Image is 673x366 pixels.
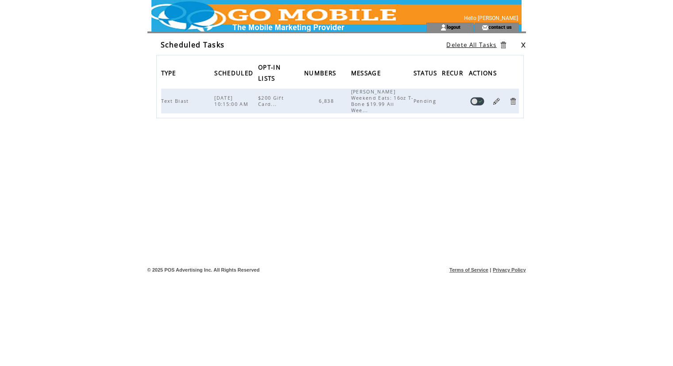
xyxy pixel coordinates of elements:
[147,267,260,273] span: © 2025 POS Advertising Inc. All Rights Reserved
[304,70,338,75] a: NUMBERS
[446,41,496,49] a: Delete All Tasks
[319,98,336,104] span: 6,838
[161,67,178,82] span: TYPE
[304,67,338,82] span: NUMBERS
[161,40,225,50] span: Scheduled Tasks
[258,61,281,87] span: OPT-IN LISTS
[470,97,484,105] a: Disable task
[488,24,512,30] a: contact us
[464,15,518,21] span: Hello [PERSON_NAME]
[447,24,460,30] a: logout
[440,24,447,31] img: account_icon.gif
[490,267,491,273] span: |
[351,70,383,75] a: MESSAGE
[492,97,501,105] a: Edit Task
[214,95,251,107] span: [DATE] 10:15:00 AM
[469,67,499,82] span: ACTIONS
[258,64,281,81] a: OPT-IN LISTS
[161,98,191,104] span: Text Blast
[414,67,440,82] span: STATUS
[258,95,284,107] span: $200 Gift Card...
[161,70,178,75] a: TYPE
[214,67,255,82] span: SCHEDULED
[214,70,255,75] a: SCHEDULED
[414,70,440,75] a: STATUS
[449,267,488,273] a: Terms of Service
[442,67,465,82] span: RECUR
[351,67,383,82] span: MESSAGE
[414,98,438,104] span: Pending
[351,89,414,113] span: [PERSON_NAME] Weekend Eats: 16oz T-Bone $19.99 All Wee...
[493,267,526,273] a: Privacy Policy
[509,97,517,105] a: Delete Task
[482,24,488,31] img: contact_us_icon.gif
[442,70,465,75] a: RECUR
